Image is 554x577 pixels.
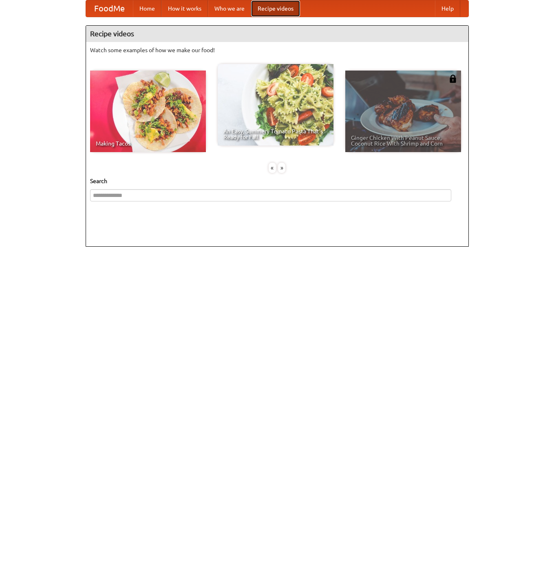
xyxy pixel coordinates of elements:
img: 483408.png [449,75,457,83]
a: An Easy, Summery Tomato Pasta That's Ready for Fall [218,64,333,146]
a: FoodMe [86,0,133,17]
a: Help [435,0,460,17]
h5: Search [90,177,464,185]
div: « [269,163,276,173]
span: An Easy, Summery Tomato Pasta That's Ready for Fall [223,128,328,140]
p: Watch some examples of how we make our food! [90,46,464,54]
a: Who we are [208,0,251,17]
div: » [278,163,285,173]
a: Home [133,0,161,17]
h4: Recipe videos [86,26,468,42]
a: How it works [161,0,208,17]
a: Making Tacos [90,71,206,152]
a: Recipe videos [251,0,300,17]
span: Making Tacos [96,141,200,146]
